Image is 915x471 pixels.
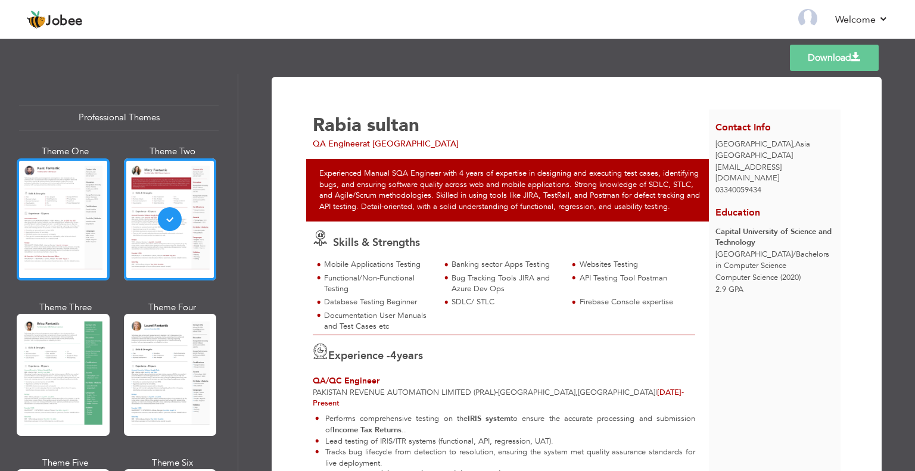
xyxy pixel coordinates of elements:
span: Rabia [313,113,362,138]
span: Pakistan Revenue Automation Limited (PRAL) [313,387,496,398]
div: Database Testing Beginner [324,297,433,308]
div: Theme One [19,145,112,158]
img: Profile Img [798,9,817,28]
span: at [GEOGRAPHIC_DATA] [363,138,459,149]
span: - [496,387,498,398]
div: Asia [709,139,841,161]
div: Theme Two [126,145,219,158]
span: - [681,387,684,398]
span: [GEOGRAPHIC_DATA] Bachelors in Computer Science [715,249,829,271]
span: [GEOGRAPHIC_DATA] [715,139,793,149]
span: [DATE] [657,387,684,398]
span: Computer Science [715,272,778,283]
span: Skills & Strengths [333,235,420,250]
span: [GEOGRAPHIC_DATA] [715,150,793,161]
strong: IRIS system [468,413,511,424]
div: Theme Four [126,301,219,314]
div: Theme Five [19,457,112,469]
a: Jobee [27,10,83,29]
li: Tracks bug lifecycle from detection to resolution, ensuring the system met quality assurance stan... [315,447,695,469]
span: 03340059434 [715,185,761,195]
span: Present [313,387,684,409]
div: Experienced Manual SQA Engineer with 4 years of expertise in designing and executing test cases, ... [306,159,715,221]
span: QA/QC Engineer [313,375,379,386]
span: Jobee [46,15,83,28]
div: Documentation User Manuals and Test Cases etc [324,310,433,332]
span: Contact Info [715,121,771,134]
span: , [575,387,578,398]
li: Lead testing of IRIS/ITR systems (functional, API, regression, UAT). [315,436,695,447]
span: | [655,387,657,398]
span: [GEOGRAPHIC_DATA] [498,387,575,398]
span: sultan [367,113,419,138]
div: Websites Testing [580,259,689,270]
div: Theme Six [126,457,219,469]
span: 4 [390,348,397,363]
div: API Testing Tool Postman [580,273,689,284]
div: Professional Themes [19,105,219,130]
div: Firebase Console expertise [580,297,689,308]
img: jobee.io [27,10,46,29]
div: Mobile Applications Testing [324,259,433,270]
span: Education [715,206,760,219]
span: [EMAIL_ADDRESS][DOMAIN_NAME] [715,162,782,184]
a: Download [790,45,879,71]
div: Capital University of Science and Technology [715,226,834,248]
span: [GEOGRAPHIC_DATA] [578,387,655,398]
span: / [793,249,796,260]
div: Theme Three [19,301,112,314]
span: QA Engineer [313,138,363,149]
div: Banking sector Apps Testing [452,259,561,270]
div: Bug Tracking Tools JIRA and Azure Dev Ops [452,273,561,295]
a: Welcome [835,13,888,27]
div: SDLC/ STLC [452,297,561,308]
div: Functional/Non-Functional Testing [324,273,433,295]
span: (2020) [780,272,801,283]
label: years [390,348,423,364]
span: , [793,139,795,149]
span: 2.9 GPA [715,284,743,295]
li: Performs comprehensive testing on the to ensure the accurate processing and submission of . [315,413,695,435]
span: Experience - [328,348,390,363]
strong: Income Tax Returns. [332,425,404,435]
